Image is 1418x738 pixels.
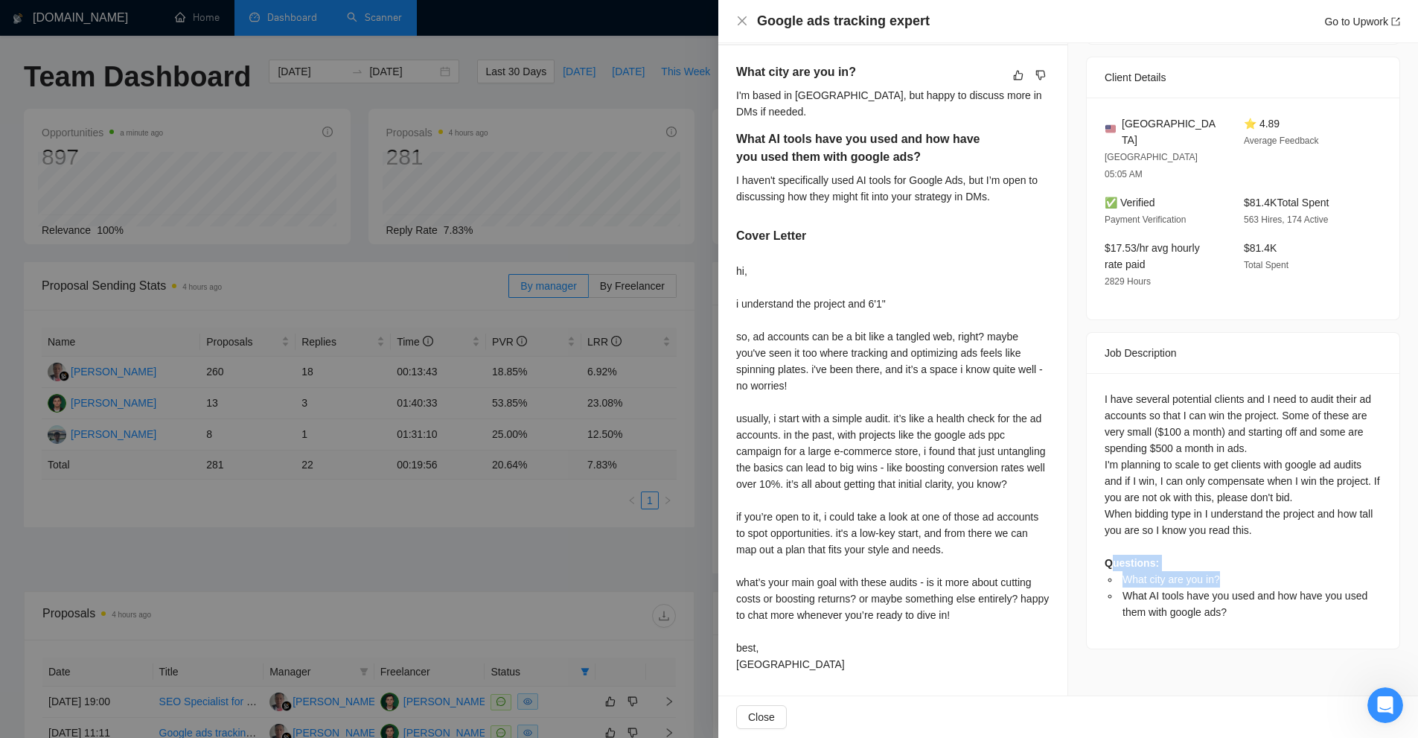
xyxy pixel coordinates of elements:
[757,12,930,31] h4: Google ads tracking expert
[1105,57,1382,98] div: Client Details
[736,705,787,729] button: Close
[736,172,1050,205] div: I haven't specifically used AI tools for Google Ads, but I’m open to discussing how they might fi...
[1035,69,1046,81] span: dislike
[1244,118,1280,130] span: ⭐ 4.89
[736,130,1003,166] h5: What AI tools have you used and how have you used them with google ads?
[1105,197,1155,209] span: ✅ Verified
[1013,69,1023,81] span: like
[1391,17,1400,26] span: export
[1105,276,1151,287] span: 2829 Hours
[1105,214,1186,225] span: Payment Verification
[1105,391,1382,620] div: I have several potential clients and I need to audit their ad accounts so that I can win the proj...
[1244,260,1288,270] span: Total Spent
[736,263,1050,672] div: hi, i understand the project and 6'1" so, ad accounts can be a bit like a tangled web, right? may...
[1244,214,1328,225] span: 563 Hires, 174 Active
[1105,152,1198,179] span: [GEOGRAPHIC_DATA] 05:05 AM
[1122,590,1367,618] span: What AI tools have you used and how have you used them with google ads?
[1105,242,1200,270] span: $17.53/hr avg hourly rate paid
[1324,16,1400,28] a: Go to Upworkexport
[736,15,748,28] button: Close
[1105,124,1116,134] img: 🇺🇸
[1367,687,1403,723] iframe: Intercom live chat
[736,15,748,27] span: close
[1122,115,1220,148] span: [GEOGRAPHIC_DATA]
[736,63,1003,81] h5: What city are you in?
[1105,333,1382,373] div: Job Description
[1244,136,1319,146] span: Average Feedback
[1244,242,1277,254] span: $81.4K
[1122,573,1220,585] span: What city are you in?
[736,87,1050,120] div: I'm based in [GEOGRAPHIC_DATA], but happy to discuss more in DMs if needed.
[1105,557,1159,569] strong: Questions:
[736,227,806,245] h5: Cover Letter
[1009,66,1027,84] button: like
[748,709,775,725] span: Close
[1244,197,1329,209] span: $81.4K Total Spent
[1032,66,1050,84] button: dislike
